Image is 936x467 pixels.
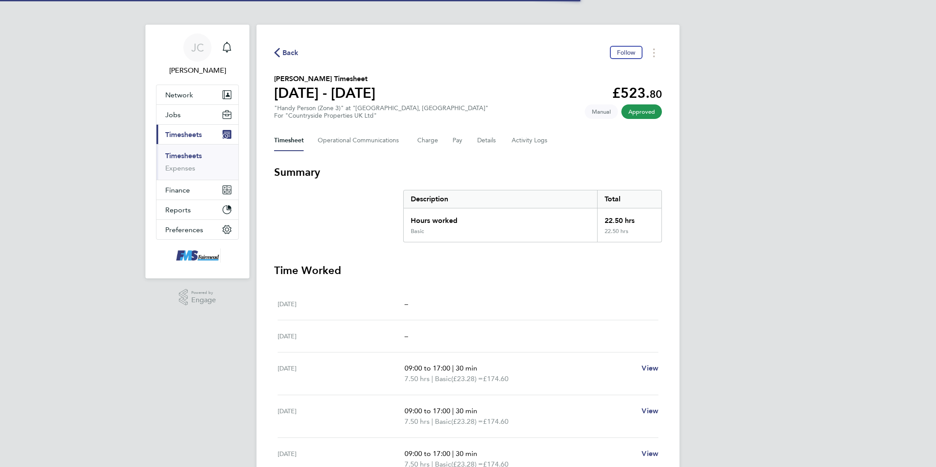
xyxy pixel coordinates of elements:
[456,407,477,415] span: 30 min
[405,417,430,426] span: 7.50 hrs
[612,85,662,101] app-decimal: £523.
[165,164,195,172] a: Expenses
[156,33,239,76] a: JC[PERSON_NAME]
[318,130,403,151] button: Operational Communications
[512,130,549,151] button: Activity Logs
[156,105,238,124] button: Jobs
[417,130,438,151] button: Charge
[405,364,450,372] span: 09:00 to 17:00
[156,125,238,144] button: Timesheets
[405,449,450,458] span: 09:00 to 17:00
[179,289,216,306] a: Powered byEngage
[165,226,203,234] span: Preferences
[435,374,451,384] span: Basic
[642,364,658,372] span: View
[274,130,304,151] button: Timesheet
[274,165,662,179] h3: Summary
[274,84,375,102] h1: [DATE] - [DATE]
[174,248,221,263] img: f-mead-logo-retina.png
[456,364,477,372] span: 30 min
[431,374,433,383] span: |
[403,190,662,242] div: Summary
[165,111,181,119] span: Jobs
[642,406,658,416] a: View
[278,299,405,309] div: [DATE]
[452,407,454,415] span: |
[165,186,190,194] span: Finance
[621,104,662,119] span: This timesheet has been approved.
[278,406,405,427] div: [DATE]
[456,449,477,458] span: 30 min
[483,374,509,383] span: £174.60
[642,449,658,458] span: View
[650,88,662,100] span: 80
[452,449,454,458] span: |
[156,85,238,104] button: Network
[274,263,662,278] h3: Time Worked
[274,104,488,119] div: "Handy Person (Zone 3)" at "[GEOGRAPHIC_DATA], [GEOGRAPHIC_DATA]"
[274,47,299,58] button: Back
[597,208,661,228] div: 22.50 hrs
[156,248,239,263] a: Go to home page
[477,130,498,151] button: Details
[411,228,424,235] div: Basic
[191,297,216,304] span: Engage
[452,364,454,372] span: |
[642,407,658,415] span: View
[642,363,658,374] a: View
[451,417,483,426] span: (£23.28) =
[597,228,661,242] div: 22.50 hrs
[282,48,299,58] span: Back
[597,190,661,208] div: Total
[405,300,408,308] span: –
[165,91,193,99] span: Network
[405,332,408,340] span: –
[156,180,238,200] button: Finance
[156,65,239,76] span: Joanne Conway
[278,363,405,384] div: [DATE]
[156,220,238,239] button: Preferences
[405,407,450,415] span: 09:00 to 17:00
[642,448,658,459] a: View
[405,374,430,383] span: 7.50 hrs
[165,152,202,160] a: Timesheets
[404,190,597,208] div: Description
[404,208,597,228] div: Hours worked
[453,130,463,151] button: Pay
[646,46,662,59] button: Timesheets Menu
[451,374,483,383] span: (£23.28) =
[585,104,618,119] span: This timesheet was manually created.
[278,331,405,341] div: [DATE]
[191,289,216,297] span: Powered by
[156,200,238,219] button: Reports
[610,46,643,59] button: Follow
[191,42,204,53] span: JC
[274,74,375,84] h2: [PERSON_NAME] Timesheet
[145,25,249,278] nav: Main navigation
[274,112,488,119] div: For "Countryside Properties UK Ltd"
[156,144,238,180] div: Timesheets
[483,417,509,426] span: £174.60
[431,417,433,426] span: |
[435,416,451,427] span: Basic
[165,206,191,214] span: Reports
[165,130,202,139] span: Timesheets
[617,48,635,56] span: Follow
